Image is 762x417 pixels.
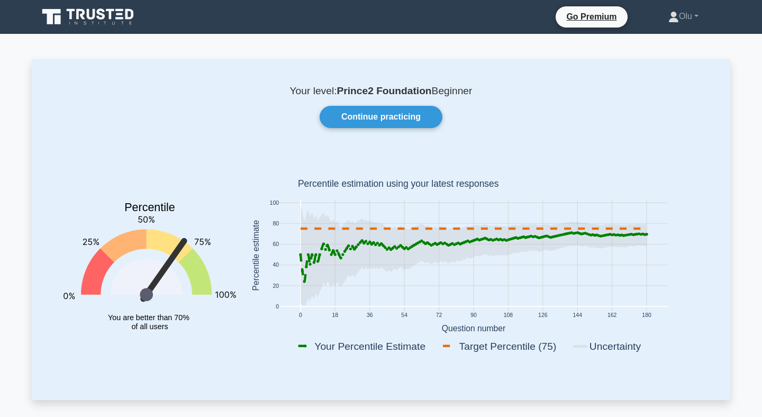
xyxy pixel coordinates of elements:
text: 180 [642,313,651,319]
a: Continue practicing [320,106,442,128]
tspan: of all users [131,322,168,331]
text: 20 [273,283,279,289]
text: 60 [273,242,279,248]
text: 80 [273,221,279,226]
text: Question number [442,324,506,333]
text: Percentile estimate [251,220,260,291]
text: 40 [273,262,279,268]
text: 100 [270,200,279,206]
text: 72 [436,313,442,319]
text: Percentile [124,202,175,214]
text: 36 [367,313,373,319]
text: 126 [538,313,548,319]
text: Percentile estimation using your latest responses [298,179,499,189]
text: 162 [607,313,617,319]
text: 90 [470,313,477,319]
p: Your level: Beginner [57,85,705,97]
text: 18 [332,313,338,319]
a: Olu [643,6,724,27]
text: 108 [504,313,513,319]
tspan: You are better than 70% [108,313,189,322]
text: 0 [276,304,279,310]
b: Prince2 Foundation [337,85,431,96]
text: 144 [573,313,583,319]
text: 0 [299,313,302,319]
a: Go Premium [560,10,623,23]
text: 54 [401,313,407,319]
